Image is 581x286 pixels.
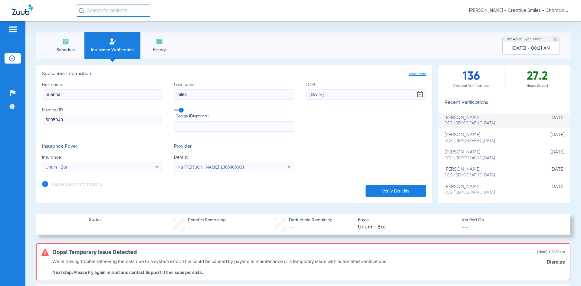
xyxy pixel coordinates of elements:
span: Unum - Bot [358,223,457,231]
p: Next step: Please try again in a bit and contact Support if the issue persists. [52,270,388,275]
h3: Recent Verifications [438,100,570,106]
div: [PERSON_NAME] [445,184,534,195]
img: Manual Insurance Verification [109,38,116,45]
div: [PERSON_NAME] [445,167,534,178]
span: -- [289,225,294,230]
span: Last Appt. Sync Time: [505,36,541,42]
div: [PERSON_NAME] [445,150,534,161]
span: October Verifications [438,83,504,89]
img: hamburger-icon [8,26,18,33]
span: Group ID [176,113,294,120]
span: [DATE] [534,132,564,143]
a: Dismiss [547,259,565,265]
input: First name [42,89,162,100]
span: -- [462,224,468,230]
h3: Subscriber Information [42,71,426,77]
label: Member ID [42,107,162,132]
button: Open calendar [414,88,426,100]
span: DOB: [DEMOGRAPHIC_DATA] [445,156,534,161]
label: Last name [174,82,294,100]
span: Insurance Verification [89,47,136,53]
span: Hours Saved [504,83,570,89]
input: Search for patients [76,5,151,17]
span: Verified On [462,217,560,223]
span: [DATE] [534,184,564,195]
label: DOB [306,82,426,100]
span: -- [89,223,101,232]
div: [PERSON_NAME] [445,132,534,143]
img: Zuub Logo [12,5,33,15]
input: DOBOpen calendar [306,89,426,100]
h3: Provider [174,144,294,150]
input: Member ID [42,115,162,125]
span: Status [89,217,101,223]
span: [DATE] [534,115,564,126]
img: History [156,38,163,45]
button: Verify Benefits [366,185,426,197]
span: [DATE] [534,150,564,161]
span: Deductible Remaining [289,217,333,223]
span: [DATE] [534,167,564,178]
small: (optional) [193,113,208,120]
div: [PERSON_NAME] [445,115,534,126]
input: Last name [174,89,294,100]
span: DOB: [DEMOGRAPHIC_DATA] [445,190,534,196]
img: Search Icon [79,8,84,13]
div: 27.2 [504,65,570,92]
span: Payer [358,217,457,223]
span: Schedule [51,47,80,53]
span: DOB: [DEMOGRAPHIC_DATA] [445,121,534,126]
h3: Dependent Information [51,182,102,188]
span: [DATE] - 08:21 AM [512,45,550,51]
p: We’re having trouble retrieving the data due to a system error. This could be caused by payer sit... [52,258,388,265]
span: Dentist [174,154,294,160]
span: DOB: [DEMOGRAPHIC_DATA] [445,173,534,178]
img: last sync help info [553,37,557,41]
h6: Oops! Temporary Issue Detected [52,249,136,255]
span: Na-[PERSON_NAME] 1306405303 [178,165,244,169]
img: error-icon [41,249,49,256]
span: [DATE] 08:23AM [537,249,565,255]
span: Insurance [42,154,162,160]
label: First name [42,82,162,100]
span: -- [188,225,193,230]
div: 136 [438,65,504,92]
span: History [145,47,174,53]
span: Benefits Remaining [188,217,226,223]
img: Schedule [62,38,69,45]
span: Unum - Bot [46,165,67,169]
span: [PERSON_NAME] - Creative Smiles - Champaign [469,8,569,14]
span: DOB: [DEMOGRAPHIC_DATA] [445,138,534,144]
span: clear form [409,71,426,77]
h3: Insurance Payer [42,144,162,150]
